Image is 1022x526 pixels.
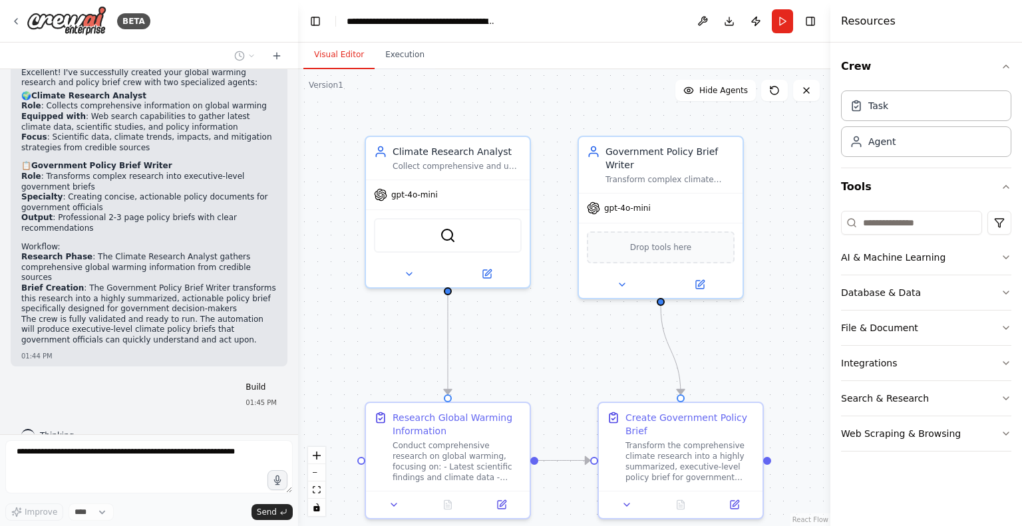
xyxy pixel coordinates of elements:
h2: Workflow: [21,242,277,253]
strong: Role [21,101,41,110]
button: Open in side panel [711,497,757,513]
span: gpt-4o-mini [391,190,438,200]
a: React Flow attribution [792,516,828,523]
strong: Government Policy Brief Writer [31,161,172,170]
span: Drop tools here [630,241,692,254]
button: Tools [841,168,1011,205]
div: Integrations [841,356,897,370]
span: Send [257,507,277,517]
strong: Equipped with [21,112,86,121]
strong: Brief Creation [21,283,84,293]
div: Transform the comprehensive climate research into a highly summarized, executive-level policy bri... [625,440,755,483]
g: Edge from 0c00d46d-4df3-465e-885b-c723e548063a to 5f1b9cb1-85b5-422f-abd7-4dafe20bec27 [441,295,454,394]
button: Search & Research [841,381,1011,416]
div: Search & Research [841,392,929,405]
div: 01:45 PM [246,398,277,408]
g: Edge from 5f1b9cb1-85b5-422f-abd7-4dafe20bec27 to c043ac7c-39b1-4d53-889c-bc9185e85c96 [538,454,590,467]
strong: Output [21,213,53,222]
g: Edge from b366f79e-67fa-41f6-ba70-f0185d8c7c18 to c043ac7c-39b1-4d53-889c-bc9185e85c96 [654,306,687,394]
button: Visual Editor [303,41,375,69]
div: Government Policy Brief WriterTransform complex climate research into clear, concise, and actiona... [578,136,744,299]
p: Build [246,382,277,393]
button: AI & Machine Learning [841,240,1011,275]
div: Create Government Policy Brief [625,411,755,438]
div: Web Scraping & Browsing [841,427,961,440]
li: : The Government Policy Brief Writer transforms this research into a highly summarized, actionabl... [21,283,277,315]
div: Collect comprehensive and up-to-date information on global warming, including scientific data, re... [393,161,522,172]
div: 01:44 PM [21,351,277,361]
h4: Resources [841,13,896,29]
div: Government Policy Brief Writer [605,145,735,172]
div: Climate Research AnalystCollect comprehensive and up-to-date information on global warming, inclu... [365,136,531,289]
img: Logo [27,6,106,36]
li: : Transforms complex research into executive-level government briefs [21,172,277,192]
img: SerperDevTool [440,227,456,243]
button: zoom in [308,447,325,464]
strong: Focus [21,132,47,142]
button: Hide right sidebar [801,12,820,31]
strong: Role [21,172,41,181]
strong: Specialty [21,192,63,201]
li: : The Climate Research Analyst gathers comprehensive global warming information from credible sou... [21,252,277,283]
button: File & Document [841,311,1011,345]
span: Improve [25,507,57,517]
button: Start a new chat [266,48,287,64]
div: Research Global Warming InformationConduct comprehensive research on global warming, focusing on:... [365,402,531,519]
button: Open in side panel [478,497,524,513]
div: Create Government Policy BriefTransform the comprehensive climate research into a highly summariz... [597,402,764,519]
span: gpt-4o-mini [604,203,651,213]
button: Crew [841,48,1011,85]
div: AI & Machine Learning [841,251,945,264]
span: Thinking... [40,430,82,441]
button: Switch to previous chat [229,48,261,64]
li: : Scientific data, climate trends, impacts, and mitigation strategies from credible sources [21,132,277,153]
h2: 🌍 [21,91,277,102]
strong: Research Phase [21,252,92,261]
button: Open in side panel [449,266,524,282]
button: Open in side panel [662,277,737,293]
button: fit view [308,481,325,499]
li: : Web search capabilities to gather latest climate data, scientific studies, and policy information [21,112,277,132]
button: Improve [5,503,63,521]
div: React Flow controls [308,447,325,516]
button: Click to speak your automation idea [267,470,287,490]
div: Agent [868,135,896,148]
div: File & Document [841,321,918,334]
button: Web Scraping & Browsing [841,416,1011,451]
button: Execution [375,41,435,69]
div: Crew [841,85,1011,168]
div: Conduct comprehensive research on global warming, focusing on: - Latest scientific findings and c... [393,440,522,483]
button: Integrations [841,346,1011,380]
div: Transform complex climate research into clear, concise, and actionable policy briefs specifically... [605,174,735,185]
strong: Climate Research Analyst [31,91,146,100]
li: : Professional 2-3 page policy briefs with clear recommendations [21,213,277,233]
button: toggle interactivity [308,499,325,516]
h2: 📋 [21,161,277,172]
div: BETA [117,13,150,29]
span: Hide Agents [699,85,748,96]
li: : Creating concise, actionable policy documents for government officials [21,192,277,213]
div: Research Global Warming Information [393,411,522,438]
div: Climate Research Analyst [393,145,522,158]
div: Task [868,99,888,112]
div: Tools [841,205,1011,462]
div: Version 1 [309,80,343,90]
button: Hide Agents [675,80,756,101]
p: Excellent! I've successfully created your global warming research and policy brief crew with two ... [21,68,277,88]
div: Database & Data [841,286,921,299]
button: Hide left sidebar [306,12,325,31]
button: Send [252,504,293,520]
nav: breadcrumb [347,15,496,28]
button: zoom out [308,464,325,481]
button: Database & Data [841,275,1011,310]
li: : Collects comprehensive information on global warming [21,101,277,112]
button: No output available [420,497,476,513]
p: The crew is fully validated and ready to run. The automation will produce executive-level climate... [21,315,277,346]
button: No output available [653,497,709,513]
